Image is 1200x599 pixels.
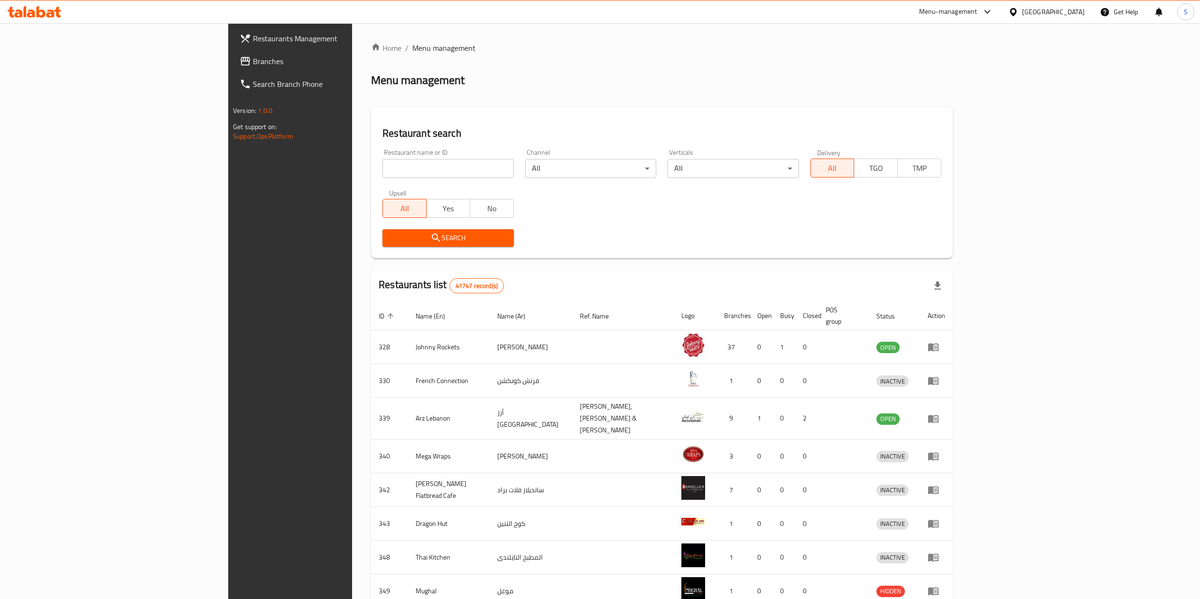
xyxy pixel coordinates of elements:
span: All [815,161,851,175]
span: POS group [826,304,857,327]
div: OPEN [876,413,900,425]
th: Action [920,301,953,330]
span: Branches [253,56,421,67]
td: Mega Wraps [408,440,490,473]
span: INACTIVE [876,376,909,387]
th: Busy [772,301,795,330]
td: 3 [716,440,750,473]
nav: breadcrumb [371,42,953,54]
h2: Restaurants list [379,278,504,293]
div: Menu [928,484,945,496]
th: Open [750,301,772,330]
span: Ref. Name [580,310,621,322]
td: 0 [750,440,772,473]
th: Logo [674,301,716,330]
span: OPEN [876,342,900,353]
div: Menu [928,552,945,563]
span: All [387,202,423,215]
td: كوخ التنين [490,507,572,541]
td: Arz Lebanon [408,398,490,440]
span: Name (Ar) [497,310,538,322]
span: 41747 record(s) [450,281,503,290]
a: Restaurants Management [232,27,428,50]
img: Johnny Rockets [681,333,705,357]
span: TGO [858,161,894,175]
td: 0 [772,364,795,398]
th: Closed [795,301,818,330]
span: S [1184,7,1188,17]
td: 0 [750,507,772,541]
div: All [525,159,656,178]
span: No [474,202,510,215]
div: Menu [928,450,945,462]
td: 0 [750,330,772,364]
td: [PERSON_NAME] [490,330,572,364]
span: INACTIVE [876,552,909,563]
td: 0 [772,440,795,473]
td: المطبخ التايلندى [490,541,572,574]
td: French Connection [408,364,490,398]
a: Support.OpsPlatform [233,130,293,142]
a: Branches [232,50,428,73]
td: 0 [750,473,772,507]
span: OPEN [876,413,900,424]
span: Version: [233,104,256,117]
label: Upsell [389,189,407,196]
span: Get support on: [233,121,277,133]
div: INACTIVE [876,518,909,530]
div: Menu [928,375,945,386]
div: Menu [928,518,945,529]
span: Menu management [412,42,475,54]
input: Search for restaurant name or ID.. [382,159,513,178]
button: All [810,159,855,178]
td: 0 [795,507,818,541]
span: Yes [430,202,466,215]
td: 2 [795,398,818,440]
td: 1 [716,364,750,398]
div: Total records count [449,278,504,293]
img: French Connection [681,367,705,391]
span: HIDDEN [876,586,905,597]
button: No [470,199,514,218]
td: Thai Kitchen [408,541,490,574]
td: سانديلاز فلات براد [490,473,572,507]
td: 0 [750,541,772,574]
button: Search [382,229,513,247]
div: Export file [926,274,949,297]
span: INACTIVE [876,485,909,496]
div: Menu [928,413,945,424]
button: All [382,199,427,218]
td: 0 [795,541,818,574]
td: 1 [772,330,795,364]
span: ID [379,310,397,322]
div: [GEOGRAPHIC_DATA] [1022,7,1085,17]
a: Search Branch Phone [232,73,428,95]
div: Menu-management [919,6,977,18]
img: Arz Lebanon [681,405,705,429]
button: Yes [426,199,470,218]
img: Thai Kitchen [681,543,705,567]
td: [PERSON_NAME] Flatbread Cafe [408,473,490,507]
td: [PERSON_NAME] [490,440,572,473]
img: Sandella's Flatbread Cafe [681,476,705,500]
td: 0 [750,364,772,398]
img: Mega Wraps [681,442,705,466]
td: أرز [GEOGRAPHIC_DATA] [490,398,572,440]
td: 1 [750,398,772,440]
span: INACTIVE [876,451,909,462]
td: 1 [716,541,750,574]
td: 0 [795,330,818,364]
td: 9 [716,398,750,440]
td: 0 [795,473,818,507]
td: 0 [772,473,795,507]
div: All [668,159,799,178]
span: Search Branch Phone [253,78,421,90]
div: INACTIVE [876,485,909,496]
label: Delivery [817,149,841,156]
td: 0 [795,364,818,398]
button: TGO [854,159,898,178]
td: 1 [716,507,750,541]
